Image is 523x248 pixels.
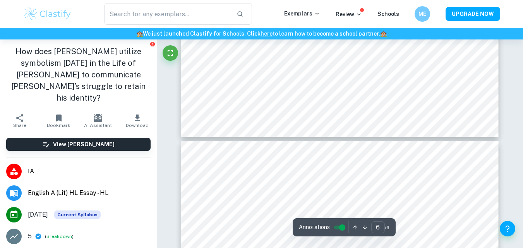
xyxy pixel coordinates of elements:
p: Review [336,10,362,19]
input: Search for any exemplars... [104,3,231,25]
span: ( ) [45,233,74,240]
span: Current Syllabus [54,210,101,219]
button: Bookmark [39,110,78,132]
button: Download [118,110,157,132]
button: Report issue [149,41,155,47]
div: This exemplar is based on the current syllabus. Feel free to refer to it for inspiration/ideas wh... [54,210,101,219]
span: 🏫 [136,31,143,37]
span: Download [126,123,149,128]
button: UPGRADE NOW [446,7,500,21]
button: Help and Feedback [500,221,515,236]
span: IA [28,167,151,176]
span: English A (Lit) HL Essay - HL [28,188,151,198]
span: AI Assistant [84,123,112,128]
span: Share [13,123,26,128]
button: View [PERSON_NAME] [6,138,151,151]
h1: How does [PERSON_NAME] utilize symbolism [DATE] in the Life of [PERSON_NAME] to communicate [PERS... [6,46,151,104]
img: Clastify logo [23,6,72,22]
img: AI Assistant [94,114,102,122]
button: AI Assistant [79,110,118,132]
h6: We just launched Clastify for Schools. Click to learn how to become a school partner. [2,29,521,38]
a: here [261,31,273,37]
span: Annotations [299,223,330,231]
button: Breakdown [46,233,72,240]
h6: View [PERSON_NAME] [53,140,115,149]
button: ME [415,6,430,22]
button: Fullscreen [163,45,178,61]
a: Schools [377,11,399,17]
span: 🏫 [380,31,387,37]
h6: ME [418,10,427,18]
span: / 6 [385,224,389,231]
span: [DATE] [28,210,48,219]
p: 5 [28,232,32,241]
p: Exemplars [284,9,320,18]
span: Bookmark [47,123,70,128]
